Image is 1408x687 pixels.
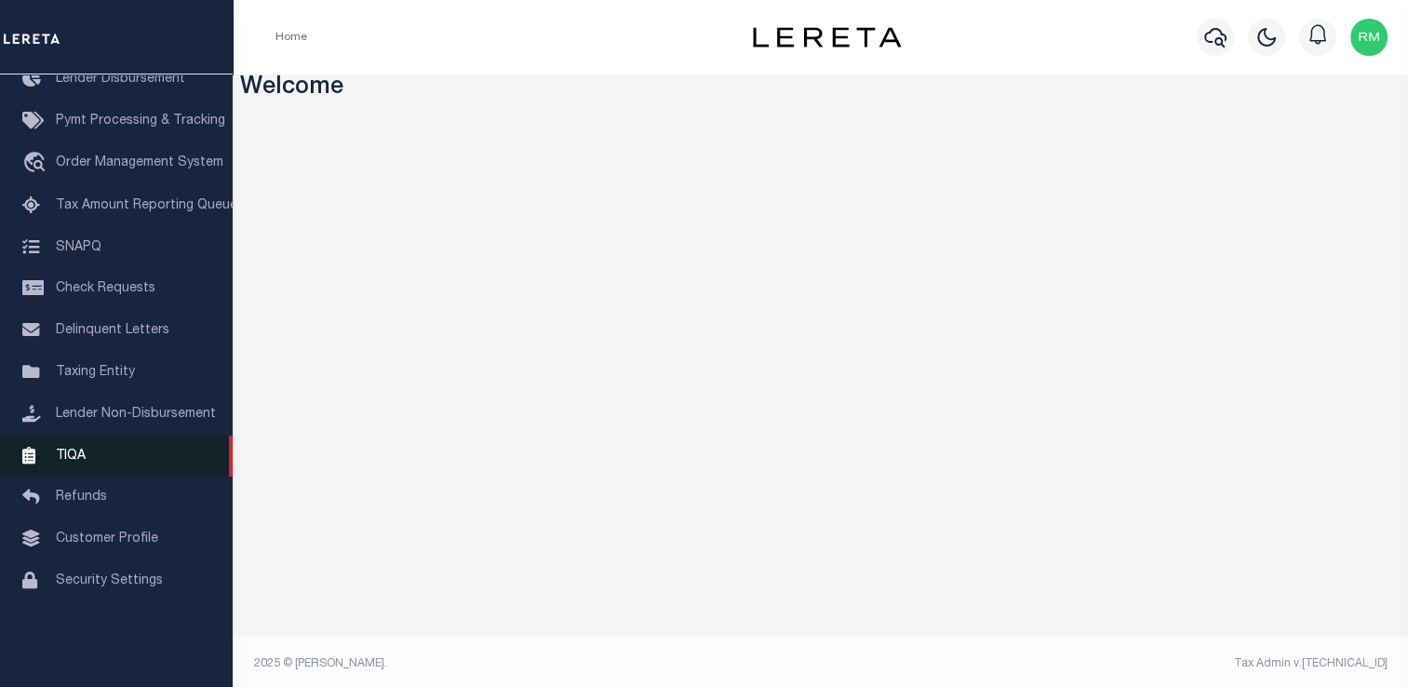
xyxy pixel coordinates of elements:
img: svg+xml;base64,PHN2ZyB4bWxucz0iaHR0cDovL3d3dy53My5vcmcvMjAwMC9zdmciIHBvaW50ZXItZXZlbnRzPSJub25lIi... [1350,19,1388,56]
span: Customer Profile [56,532,158,546]
span: Lender Disbursement [56,73,185,86]
span: SNAPQ [56,240,101,253]
span: TIQA [56,449,86,462]
h3: Welcome [240,74,1401,103]
span: Security Settings [56,574,163,587]
img: logo-dark.svg [753,27,902,47]
span: Delinquent Letters [56,324,169,337]
div: Tax Admin v.[TECHNICAL_ID] [835,655,1388,672]
span: Pymt Processing & Tracking [56,114,225,128]
span: Taxing Entity [56,366,135,379]
i: travel_explore [22,152,52,176]
span: Refunds [56,491,107,504]
div: 2025 © [PERSON_NAME]. [240,655,821,672]
span: Order Management System [56,156,223,169]
span: Check Requests [56,282,155,295]
span: Lender Non-Disbursement [56,408,216,421]
li: Home [275,29,307,46]
span: Tax Amount Reporting Queue [56,199,237,212]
